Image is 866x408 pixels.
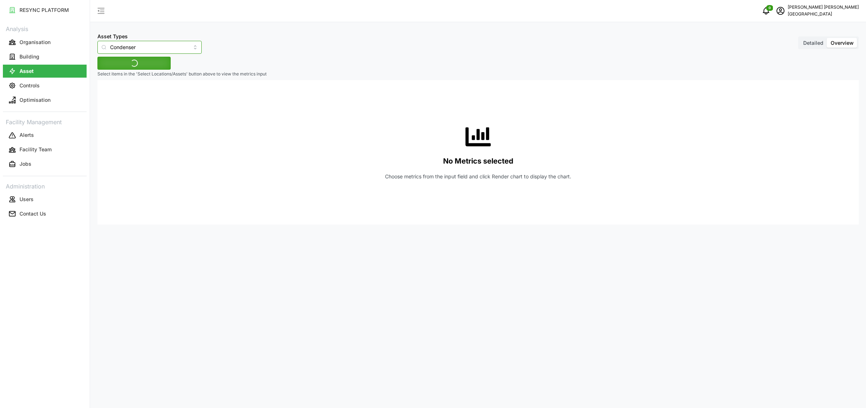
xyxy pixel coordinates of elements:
a: Controls [3,78,87,93]
p: Analysis [3,23,87,34]
a: Alerts [3,128,87,143]
button: schedule [773,4,788,18]
p: Select items in the 'Select Locations/Assets' button above to view the metrics input [97,71,859,77]
button: Users [3,193,87,206]
a: Optimisation [3,93,87,107]
p: Administration [3,181,87,191]
button: Optimisation [3,94,87,107]
p: Building [19,53,39,60]
p: [PERSON_NAME] [PERSON_NAME] [788,4,859,11]
span: Detailed [803,40,823,46]
a: Asset [3,64,87,78]
a: RESYNC PLATFORM [3,3,87,17]
span: 0 [769,5,771,10]
p: Controls [19,82,40,89]
button: Facility Team [3,143,87,156]
button: Organisation [3,36,87,49]
button: notifications [759,4,773,18]
button: Controls [3,79,87,92]
p: Facility Team [19,146,52,153]
p: No Metrics selected [443,155,513,167]
p: Facility Management [3,116,87,127]
a: Users [3,192,87,207]
button: Building [3,50,87,63]
p: RESYNC PLATFORM [19,6,69,14]
a: Jobs [3,157,87,172]
a: Building [3,49,87,64]
p: Alerts [19,131,34,139]
a: Facility Team [3,143,87,157]
p: Jobs [19,160,31,168]
button: Asset [3,65,87,78]
p: Optimisation [19,96,51,104]
p: Choose metrics from the input field and click Render chart to display the chart. [385,173,571,180]
button: Jobs [3,158,87,171]
p: Contact Us [19,210,46,217]
p: [GEOGRAPHIC_DATA] [788,11,859,18]
a: Contact Us [3,207,87,221]
button: RESYNC PLATFORM [3,4,87,17]
button: Alerts [3,129,87,142]
button: Contact Us [3,207,87,220]
label: Asset Types [97,32,128,40]
p: Users [19,196,34,203]
p: Asset [19,68,34,75]
p: Organisation [19,39,51,46]
a: Organisation [3,35,87,49]
span: Overview [831,40,854,46]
